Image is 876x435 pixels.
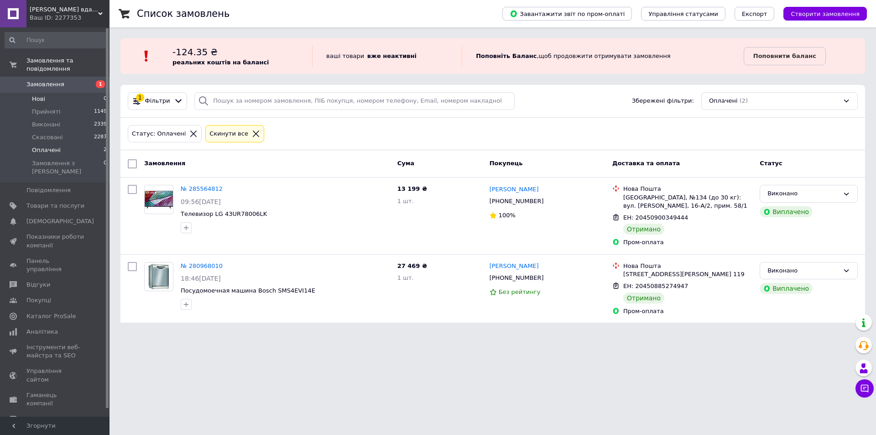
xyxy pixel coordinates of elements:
span: 1 [96,80,105,88]
button: Створити замовлення [783,7,867,21]
span: Магазин вдалих покупок [30,5,98,14]
a: [PERSON_NAME] [490,262,539,271]
div: Ваш ID: 2277353 [30,14,109,22]
button: Управління статусами [641,7,725,21]
span: 100% [499,212,516,219]
span: Повідомлення [26,186,71,194]
span: 13 199 ₴ [397,185,427,192]
button: Завантажити звіт по пром-оплаті [502,7,632,21]
div: Виконано [767,266,839,276]
span: 18:46[DATE] [181,275,221,282]
b: вже неактивні [367,52,417,59]
span: Замовлення з [PERSON_NAME] [32,159,104,176]
span: [PHONE_NUMBER] [490,198,544,204]
span: 2 [104,146,107,154]
span: 0 [104,95,107,103]
span: Доставка та оплата [612,160,680,167]
span: 2287 [94,133,107,142]
span: 1 шт. [397,198,414,204]
div: Виплачено [760,206,813,217]
span: Каталог ProSale [26,312,76,320]
span: [DEMOGRAPHIC_DATA] [26,217,94,225]
img: Фото товару [145,262,173,291]
span: Замовлення та повідомлення [26,57,109,73]
span: Показники роботи компанії [26,233,84,249]
button: Чат з покупцем [855,379,874,398]
a: Фото товару [144,262,173,291]
div: Пром-оплата [623,307,752,315]
span: Статус [760,160,782,167]
span: Маркет [26,415,50,423]
a: Фото товару [144,185,173,214]
span: Завантажити звіт по пром-оплаті [510,10,625,18]
span: Аналітика [26,328,58,336]
a: Посудомоечная машина Bosch SMS4EVI14E [181,287,315,294]
span: 1 шт. [397,274,414,281]
div: Отримано [623,224,664,235]
input: Пошук за номером замовлення, ПІБ покупця, номером телефону, Email, номером накладної [194,92,515,110]
span: 09:56[DATE] [181,198,221,205]
span: Cума [397,160,414,167]
div: , щоб продовжити отримувати замовлення [462,46,744,67]
div: Пром-оплата [623,238,752,246]
div: 1 [136,94,144,102]
span: Товари та послуги [26,202,84,210]
div: Нова Пошта [623,262,752,270]
span: (2) [740,97,748,104]
div: Статус: Оплачені [130,129,188,139]
a: [PERSON_NAME] [490,185,539,194]
div: [STREET_ADDRESS][PERSON_NAME] 119 [623,270,752,278]
span: Управління статусами [648,10,718,17]
span: [PHONE_NUMBER] [490,274,544,281]
span: Оплачені [32,146,61,154]
b: Поповніть Баланс [476,52,537,59]
span: Панель управління [26,257,84,273]
div: ваші товари [312,46,462,67]
span: Експорт [742,10,767,17]
div: Виконано [767,189,839,199]
span: Створити замовлення [791,10,860,17]
span: Управління сайтом [26,367,84,383]
button: Експорт [735,7,775,21]
a: № 280968010 [181,262,223,269]
div: [GEOGRAPHIC_DATA], №134 (до 30 кг): вул. [PERSON_NAME], 16-А/2, прим. 58/1 [623,194,752,210]
img: :exclamation: [140,49,153,63]
div: Нова Пошта [623,185,752,193]
img: Фото товару [145,191,173,209]
span: Оплачені [709,97,738,105]
span: Гаманець компанії [26,391,84,408]
span: Без рейтингу [499,288,541,295]
span: Збережені фільтри: [632,97,694,105]
span: ЕН: 20450900349444 [623,214,688,221]
div: Виплачено [760,283,813,294]
span: 1149 [94,108,107,116]
span: Прийняті [32,108,60,116]
b: Поповнити баланс [753,52,816,59]
span: 2339 [94,121,107,129]
span: Фільтри [145,97,170,105]
span: 27 469 ₴ [397,262,427,269]
span: 0 [104,159,107,176]
span: Виконані [32,121,60,129]
span: Відгуки [26,281,50,289]
span: Замовлення [26,80,64,89]
b: реальних коштів на балансі [172,59,269,66]
span: Замовлення [144,160,185,167]
a: Поповнити баланс [744,47,826,65]
a: № 285564812 [181,185,223,192]
div: Cкинути все [208,129,250,139]
a: Створити замовлення [774,10,867,17]
span: Інструменти веб-майстра та SEO [26,343,84,360]
a: Телевизор LG 43UR78006LK [181,210,267,217]
h1: Список замовлень [137,8,229,19]
span: Покупці [26,296,51,304]
span: Скасовані [32,133,63,142]
span: ЕН: 20450885274947 [623,283,688,289]
span: -124.35 ₴ [172,47,218,58]
input: Пошук [5,32,108,48]
span: Нові [32,95,45,103]
div: Отримано [623,293,664,304]
span: Покупець [490,160,523,167]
